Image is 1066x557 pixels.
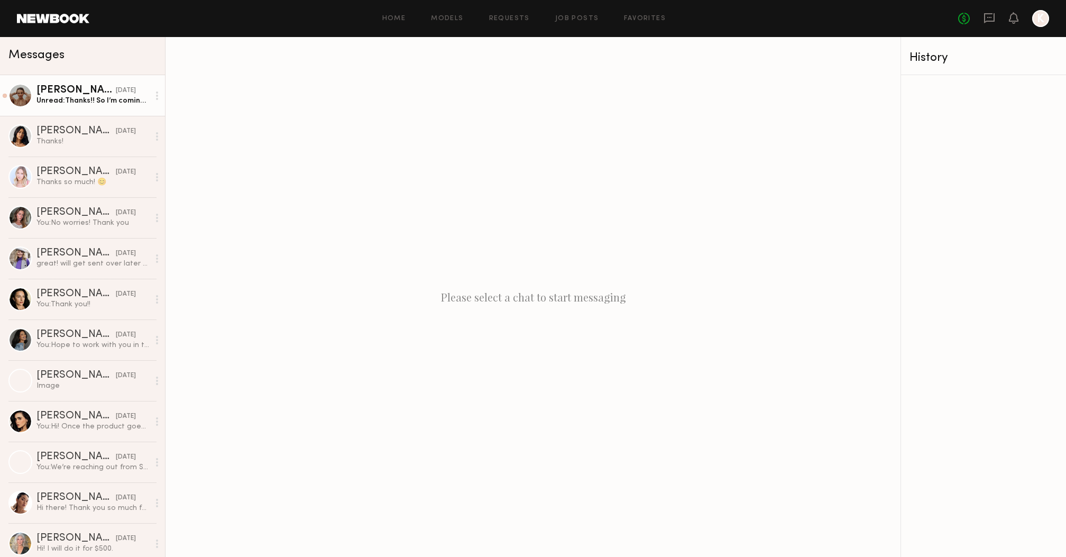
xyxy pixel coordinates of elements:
div: great! will get sent over later [DATE] [36,259,149,269]
div: [DATE] [116,289,136,299]
div: [PERSON_NAME] [36,330,116,340]
div: You: Thank you!! [36,299,149,309]
div: Thanks! [36,136,149,147]
div: Hi! I will do it for $500. [36,544,149,554]
div: [PERSON_NAME] [36,167,116,177]
div: Thanks so much! 😊 [36,177,149,187]
div: [PERSON_NAME] [36,533,116,544]
div: Unread: Thanks!! So I’m coming with no-makeup face? 😅 [36,96,149,106]
div: [PERSON_NAME] [36,207,116,218]
div: [PERSON_NAME] [36,126,116,136]
div: [DATE] [116,330,136,340]
div: [DATE] [116,126,136,136]
div: You: Hi! Once the product goes live I can share! [36,422,149,432]
div: [PERSON_NAME] [36,370,116,381]
a: Models [431,15,463,22]
div: You: We’re reaching out from SUTRA—we’ll be at a trade show this week in [GEOGRAPHIC_DATA] at the... [36,462,149,472]
div: Hi there! Thank you so much for reaching out and considering me for this opportunity , I’d love t... [36,503,149,513]
a: Favorites [624,15,666,22]
div: Image [36,381,149,391]
div: [PERSON_NAME] [36,411,116,422]
div: [DATE] [116,249,136,259]
div: [DATE] [116,86,136,96]
span: Messages [8,49,65,61]
div: [DATE] [116,412,136,422]
div: [PERSON_NAME] [36,85,116,96]
div: History [909,52,1058,64]
a: Job Posts [555,15,599,22]
div: [DATE] [116,167,136,177]
div: [DATE] [116,493,136,503]
div: [PERSON_NAME] [36,289,116,299]
div: You: No worries! Thank you [36,218,149,228]
div: [PERSON_NAME] [36,492,116,503]
div: You: Hope to work with you in the future! [36,340,149,350]
a: K [1032,10,1049,27]
div: [DATE] [116,208,136,218]
div: [DATE] [116,534,136,544]
a: Home [382,15,406,22]
div: Please select a chat to start messaging [166,37,900,557]
div: [PERSON_NAME] [36,452,116,462]
div: [DATE] [116,371,136,381]
div: [PERSON_NAME] [36,248,116,259]
div: [DATE] [116,452,136,462]
a: Requests [489,15,530,22]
